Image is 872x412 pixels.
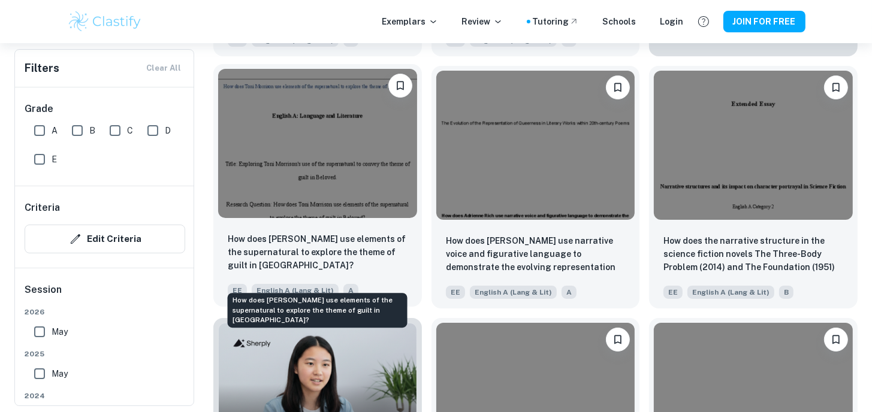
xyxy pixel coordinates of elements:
p: Exemplars [382,15,438,28]
span: D [165,124,171,137]
span: EE [446,286,465,299]
button: JOIN FOR FREE [723,11,805,32]
p: How does Toni Morrison use elements of the supernatural to explore the theme of guilt in Beloved? [228,232,408,272]
button: Please log in to bookmark exemplars [824,328,848,352]
h6: Filters [25,60,59,77]
span: 2025 [25,349,185,359]
a: Please log in to bookmark exemplarsHow does Adrienne Rich use narrative voice and figurative lang... [432,66,640,308]
img: English A (Lang & Lit) EE example thumbnail: How does Toni Morrison use elements of t [218,69,417,218]
div: How does [PERSON_NAME] use elements of the supernatural to explore the theme of guilt in [GEOGRAP... [228,293,408,328]
a: Tutoring [533,15,579,28]
span: EE [663,286,683,299]
button: Please log in to bookmark exemplars [606,328,630,352]
span: May [52,325,68,338]
p: How does Adrienne Rich use narrative voice and figurative language to demonstrate the evolving re... [446,234,626,275]
a: Please log in to bookmark exemplarsHow does Toni Morrison use elements of the supernatural to exp... [213,66,422,308]
span: 2024 [25,390,185,401]
span: English A (Lang & Lit) [252,284,339,297]
img: English A (Lang & Lit) EE example thumbnail: How does Adrienne Rich use narrative voi [436,71,635,220]
button: Please log in to bookmark exemplars [824,75,848,99]
button: Please log in to bookmark exemplars [388,74,412,98]
span: 2026 [25,307,185,317]
span: A [562,286,577,299]
button: Help and Feedback [693,11,714,32]
p: How does the narrative structure in the science fiction novels The Three-Body Problem (2014) and ... [663,234,843,275]
span: B [89,124,95,137]
h6: Criteria [25,201,60,215]
img: English A (Lang & Lit) EE example thumbnail: How does the narrative structure in the [654,71,853,220]
a: Login [660,15,684,28]
span: A [343,284,358,297]
span: English A (Lang & Lit) [687,286,774,299]
p: Review [462,15,503,28]
span: C [127,124,133,137]
button: Please log in to bookmark exemplars [606,75,630,99]
span: A [52,124,58,137]
h6: Session [25,283,185,307]
span: English A (Lang & Lit) [470,286,557,299]
span: EE [228,284,247,297]
span: E [52,153,57,166]
h6: Grade [25,102,185,116]
button: Edit Criteria [25,225,185,253]
span: B [779,286,793,299]
a: Schools [603,15,636,28]
span: May [52,367,68,380]
a: Please log in to bookmark exemplarsHow does the narrative structure in the science fiction novels... [649,66,858,308]
img: Clastify logo [67,10,143,34]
